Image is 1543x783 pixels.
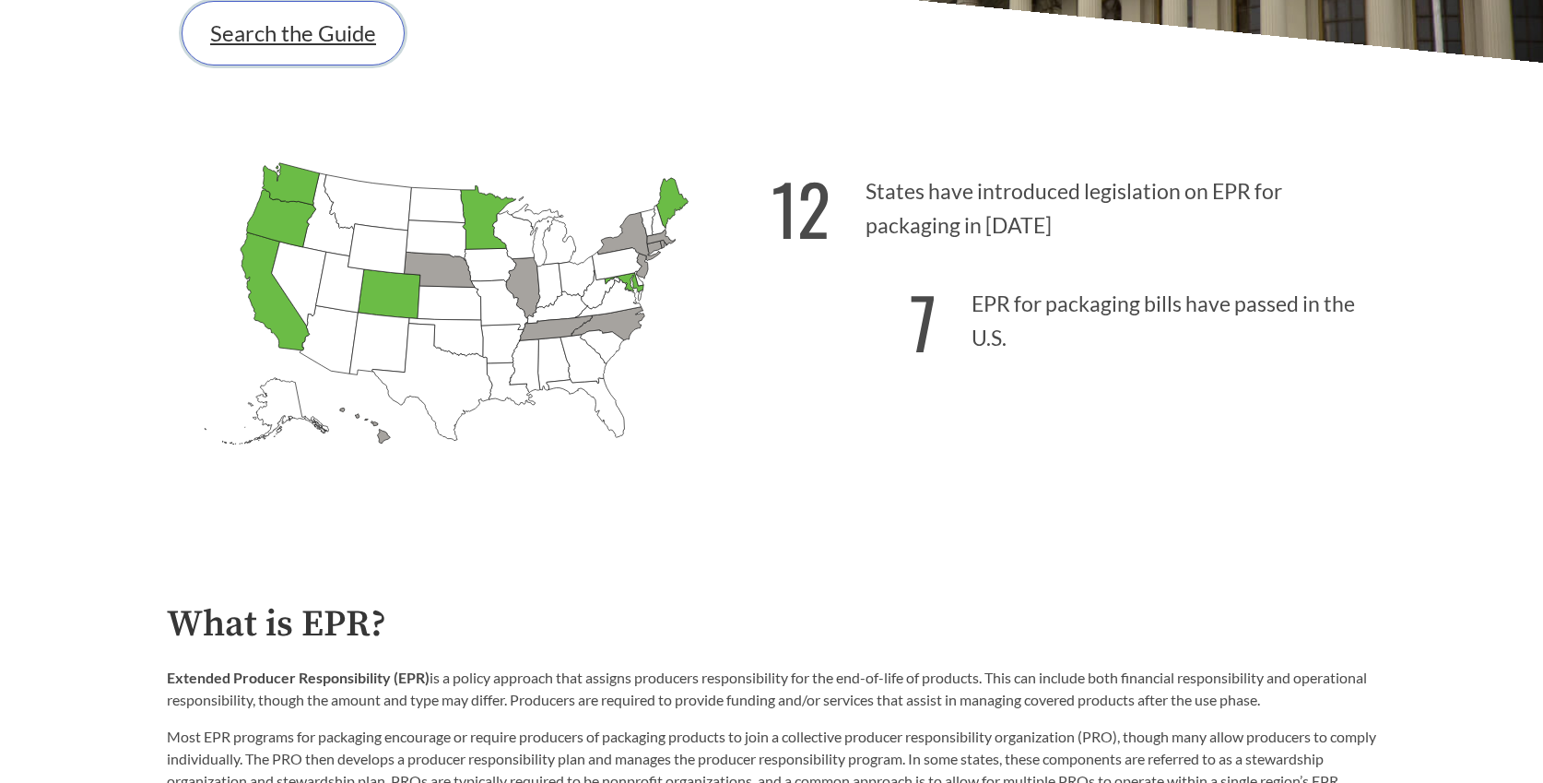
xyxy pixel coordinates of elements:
strong: Extended Producer Responsibility (EPR) [167,669,430,686]
p: States have introduced legislation on EPR for packaging in [DATE] [771,147,1376,260]
strong: 7 [910,270,936,373]
h2: What is EPR? [167,604,1376,646]
strong: 12 [771,157,830,259]
a: Search the Guide [182,1,405,65]
p: is a policy approach that assigns producers responsibility for the end-of-life of products. This ... [167,667,1376,711]
p: EPR for packaging bills have passed in the U.S. [771,259,1376,373]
